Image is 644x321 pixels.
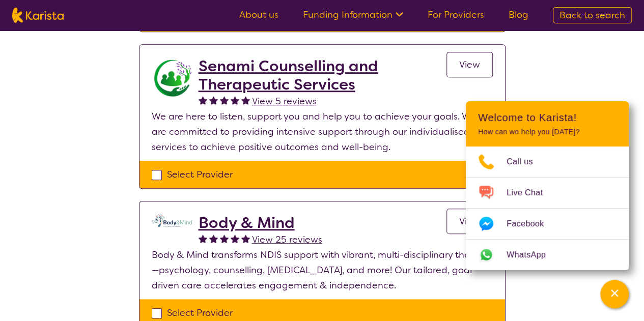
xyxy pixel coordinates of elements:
a: View 25 reviews [252,232,322,247]
span: Facebook [507,216,556,231]
a: Funding Information [303,9,403,21]
span: Call us [507,154,545,169]
span: View [459,215,480,227]
a: View [446,209,493,234]
p: We are here to listen, support you and help you to achieve your goals. We are committed to provid... [152,109,493,155]
img: fullstar [220,234,229,243]
h2: Welcome to Karista! [478,111,617,124]
span: View 5 reviews [252,95,317,107]
a: Back to search [553,7,632,23]
img: r7dlggcrx4wwrwpgprcg.jpg [152,57,192,98]
img: fullstar [231,234,239,243]
img: qmpolprhjdhzpcuekzqg.svg [152,214,192,227]
img: fullstar [199,234,207,243]
a: Blog [509,9,528,21]
img: fullstar [209,96,218,104]
a: Body & Mind [199,214,322,232]
span: View 25 reviews [252,234,322,246]
img: fullstar [231,96,239,104]
a: View [446,52,493,77]
img: fullstar [220,96,229,104]
a: Senami Counselling and Therapeutic Services [199,57,446,94]
button: Channel Menu [600,280,629,308]
a: Web link opens in a new tab. [466,240,629,270]
p: How can we help you [DATE]? [478,128,617,136]
a: For Providers [428,9,484,21]
span: Live Chat [507,185,555,200]
span: View [459,59,480,71]
img: Karista logo [12,8,64,23]
a: View 5 reviews [252,94,317,109]
span: Back to search [559,9,625,21]
a: About us [239,9,278,21]
img: fullstar [199,96,207,104]
div: Channel Menu [466,101,629,270]
img: fullstar [241,234,250,243]
ul: Choose channel [466,147,629,270]
img: fullstar [209,234,218,243]
img: fullstar [241,96,250,104]
p: Body & Mind transforms NDIS support with vibrant, multi-disciplinary therapy—psychology, counsell... [152,247,493,293]
span: WhatsApp [507,247,558,262]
